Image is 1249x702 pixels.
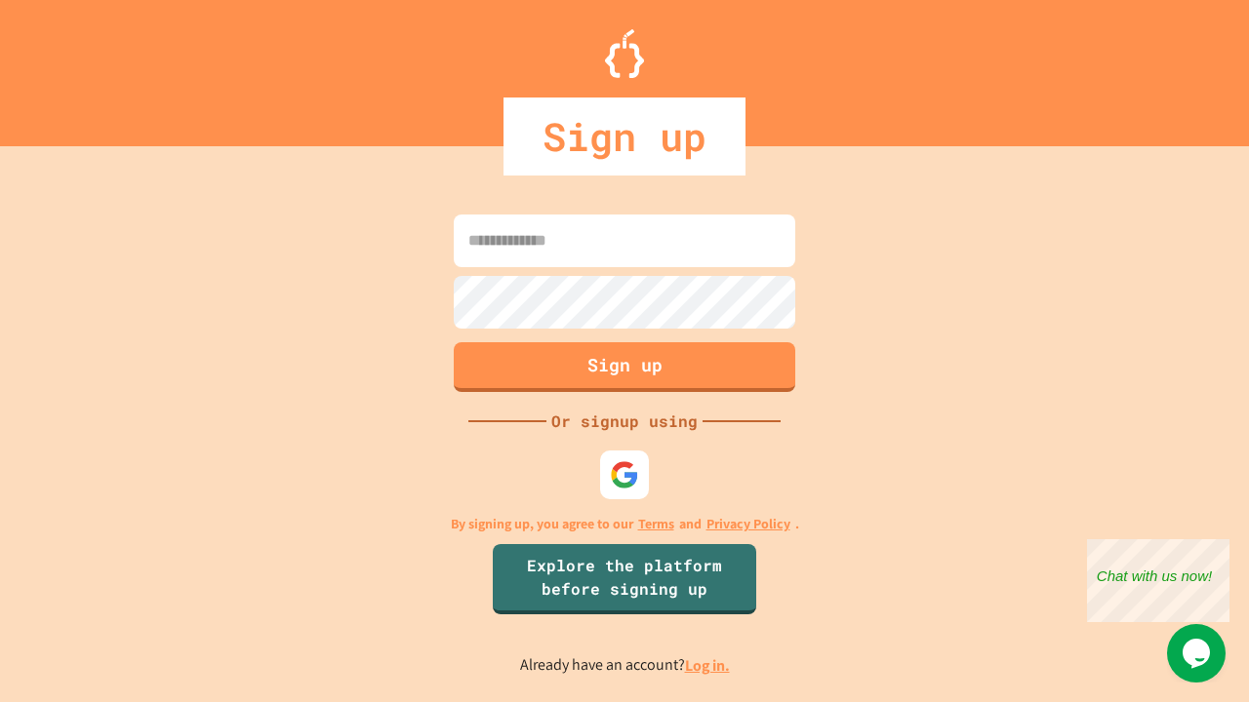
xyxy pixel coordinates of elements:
[520,653,730,678] p: Already have an account?
[454,342,795,392] button: Sign up
[504,97,745,175] div: Sign up
[638,514,674,534] a: Terms
[610,460,639,489] img: google-icon.svg
[1087,539,1229,622] iframe: chat widget
[706,514,790,534] a: Privacy Policy
[1167,624,1229,682] iframe: chat widget
[451,514,799,534] p: By signing up, you agree to our and .
[605,29,644,78] img: Logo.svg
[493,544,756,614] a: Explore the platform before signing up
[546,409,703,433] div: Or signup using
[685,655,730,676] a: Log in.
